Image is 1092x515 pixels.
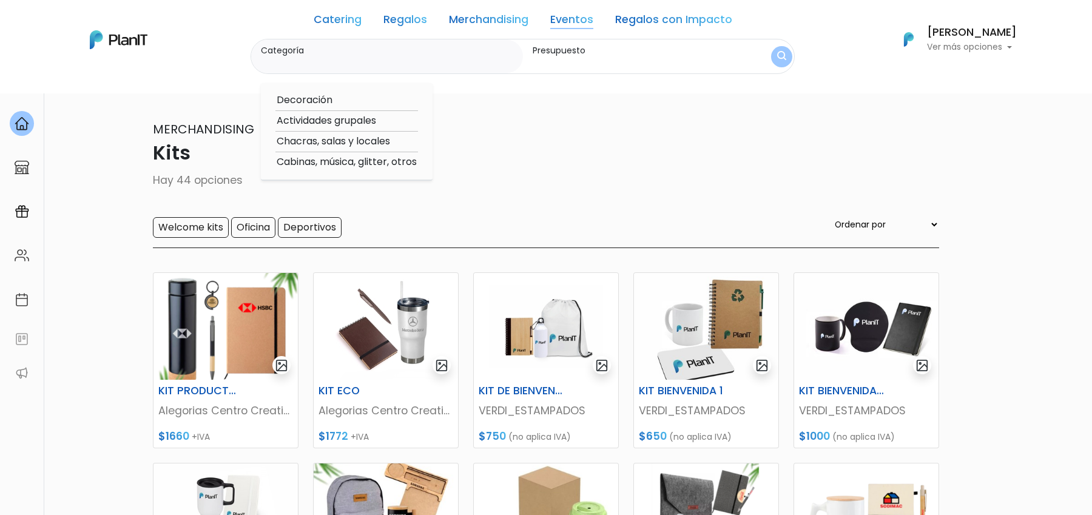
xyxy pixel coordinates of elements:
a: gallery-light KIT BIENVENIDA 3 VERDI_ESTAMPADOS $1000 (no aplica IVA) [794,272,939,448]
span: (no aplica IVA) [832,431,895,443]
img: gallery-light [755,358,769,372]
h6: KIT DE BIENVENIDA [471,385,571,397]
img: thumb_Captura_de_pantalla_2023-06-15_140720.png [153,273,298,380]
option: Decoración [275,93,418,108]
img: PlanIt Logo [90,30,147,49]
img: campaigns-02234683943229c281be62815700db0a1741e53638e28bf9629b52c665b00959.svg [15,204,29,219]
span: +IVA [351,431,369,443]
a: Eventos [550,15,593,29]
p: Merchandising [153,120,939,138]
img: feedback-78b5a0c8f98aac82b08bfc38622c3050aee476f2c9584af64705fc4e61158814.svg [15,332,29,346]
a: Merchandising [449,15,528,29]
span: $1772 [318,429,348,443]
img: thumb_kitvasosorbito_libretaylapiceracafe.jpg [314,273,458,380]
p: Kits [153,138,939,167]
label: Presupuesto [533,44,735,57]
button: PlanIt Logo [PERSON_NAME] Ver más opciones [888,24,1017,55]
label: Categoría [261,44,518,57]
img: people-662611757002400ad9ed0e3c099ab2801c6687ba6c219adb57efc949bc21e19d.svg [15,248,29,263]
span: (no aplica IVA) [508,431,571,443]
option: Cabinas, música, glitter, otros [275,155,418,170]
p: VERDI_ESTAMPADOS [479,403,613,419]
option: Chacras, salas y locales [275,134,418,149]
input: Welcome kits [153,217,229,238]
img: PlanIt Logo [895,26,922,53]
img: calendar-87d922413cdce8b2cf7b7f5f62616a5cf9e4887200fb71536465627b3292af00.svg [15,292,29,307]
p: VERDI_ESTAMPADOS [639,403,773,419]
h6: KIT ECO [311,385,411,397]
input: Deportivos [278,217,342,238]
h6: KIT BIENVENIDA 1 [632,385,731,397]
img: search_button-432b6d5273f82d61273b3651a40e1bd1b912527efae98b1b7a1b2c0702e16a8d.svg [777,51,786,62]
img: marketplace-4ceaa7011d94191e9ded77b95e3339b90024bf715f7c57f8cf31f2d8c509eaba.svg [15,160,29,175]
p: Alegorias Centro Creativo [318,403,453,419]
input: Oficina [231,217,275,238]
img: thumb_WhatsApp_Image_2023-06-26_at_13.21.02.jpeg [634,273,778,380]
a: Catering [314,15,362,29]
a: gallery-light KIT PRODUCTOS BLACK Alegorias Centro Creativo $1660 +IVA [153,272,298,448]
option: Actividades grupales [275,113,418,129]
img: gallery-light [595,358,609,372]
img: thumb_WhatsApp_Image_2023-06-22_at_09.18.32.jpg [474,273,618,380]
a: gallery-light KIT DE BIENVENIDA VERDI_ESTAMPADOS $750 (no aplica IVA) [473,272,619,448]
span: (no aplica IVA) [669,431,732,443]
h6: KIT PRODUCTOS BLACK [151,385,251,397]
span: $750 [479,429,506,443]
img: gallery-light [435,358,449,372]
span: $650 [639,429,667,443]
img: thumb_WhatsApp_Image_2023-06-26_at_13.21.17.jpeg [794,273,939,380]
p: VERDI_ESTAMPADOS [799,403,934,419]
p: Ver más opciones [927,43,1017,52]
img: partners-52edf745621dab592f3b2c58e3bca9d71375a7ef29c3b500c9f145b62cc070d4.svg [15,366,29,380]
a: gallery-light KIT ECO Alegorias Centro Creativo $1772 +IVA [313,272,459,448]
h6: [PERSON_NAME] [927,27,1017,38]
span: $1000 [799,429,830,443]
span: $1660 [158,429,189,443]
p: Hay 44 opciones [153,172,939,188]
a: gallery-light KIT BIENVENIDA 1 VERDI_ESTAMPADOS $650 (no aplica IVA) [633,272,779,448]
h6: KIT BIENVENIDA 3 [792,385,891,397]
img: gallery-light [915,358,929,372]
img: gallery-light [275,358,289,372]
img: home-e721727adea9d79c4d83392d1f703f7f8bce08238fde08b1acbfd93340b81755.svg [15,116,29,131]
span: +IVA [192,431,210,443]
p: Alegorias Centro Creativo [158,403,293,419]
a: Regalos con Impacto [615,15,732,29]
a: Regalos [383,15,427,29]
